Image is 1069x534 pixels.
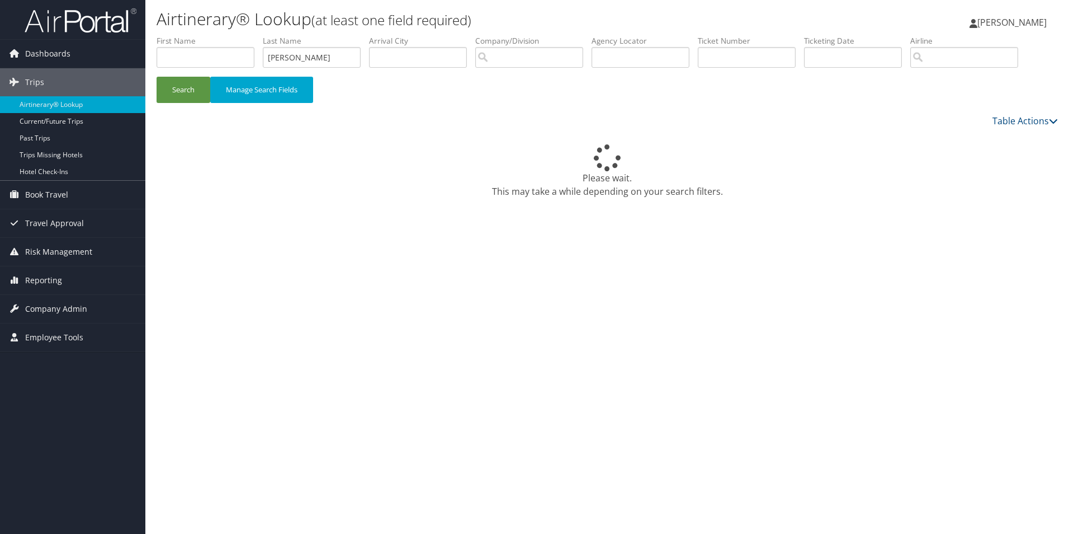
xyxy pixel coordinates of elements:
label: Company/Division [475,35,592,46]
button: Search [157,77,210,103]
label: Ticket Number [698,35,804,46]
span: Company Admin [25,295,87,323]
label: First Name [157,35,263,46]
label: Agency Locator [592,35,698,46]
span: Reporting [25,266,62,294]
span: Employee Tools [25,324,83,352]
span: Risk Management [25,238,92,266]
span: [PERSON_NAME] [977,16,1047,29]
span: Travel Approval [25,209,84,237]
a: Table Actions [992,115,1058,127]
span: Trips [25,68,44,96]
span: Dashboards [25,40,70,68]
span: Book Travel [25,181,68,209]
label: Arrival City [369,35,475,46]
h1: Airtinerary® Lookup [157,7,758,31]
small: (at least one field required) [311,11,471,29]
img: airportal-logo.png [25,7,136,34]
label: Last Name [263,35,369,46]
label: Airline [910,35,1027,46]
label: Ticketing Date [804,35,910,46]
div: Please wait. This may take a while depending on your search filters. [157,144,1058,198]
a: [PERSON_NAME] [969,6,1058,39]
button: Manage Search Fields [210,77,313,103]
